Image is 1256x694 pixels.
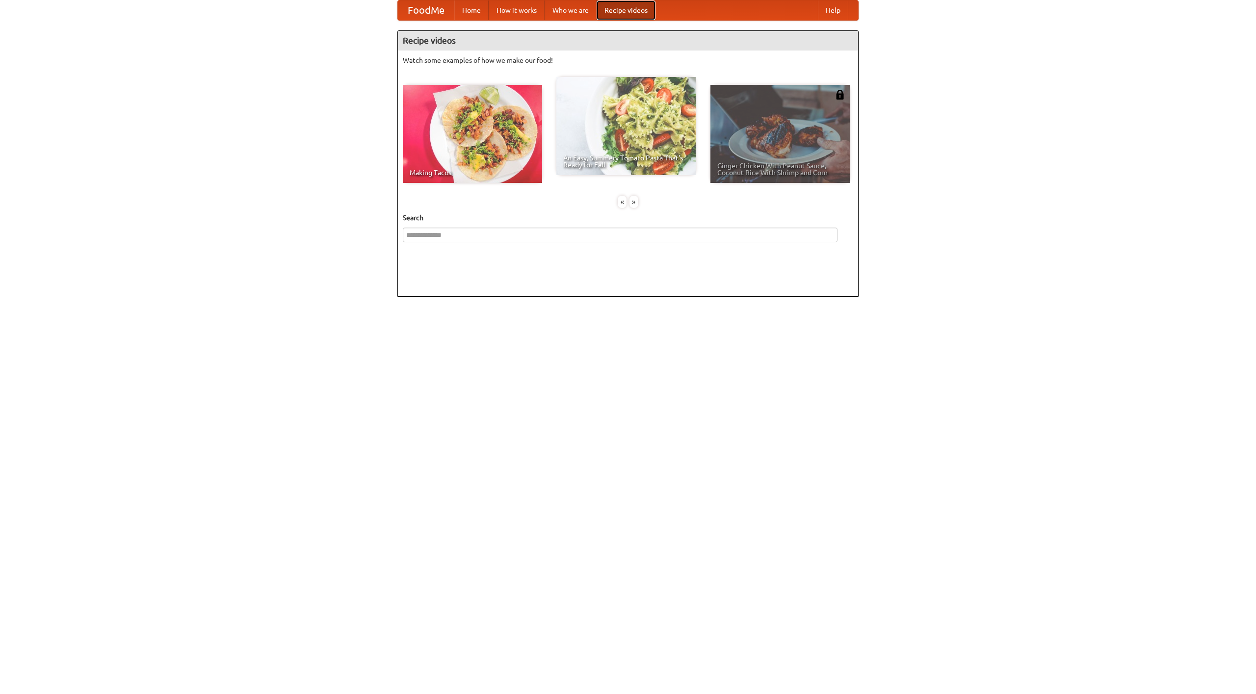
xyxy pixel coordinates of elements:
p: Watch some examples of how we make our food! [403,55,853,65]
img: 483408.png [835,90,845,100]
h5: Search [403,213,853,223]
a: Recipe videos [597,0,655,20]
a: Making Tacos [403,85,542,183]
a: Home [454,0,489,20]
a: An Easy, Summery Tomato Pasta That's Ready for Fall [556,77,696,175]
div: » [629,196,638,208]
a: How it works [489,0,545,20]
span: Making Tacos [410,169,535,176]
a: FoodMe [398,0,454,20]
h4: Recipe videos [398,31,858,51]
div: « [618,196,627,208]
span: An Easy, Summery Tomato Pasta That's Ready for Fall [563,154,689,168]
a: Who we are [545,0,597,20]
a: Help [818,0,848,20]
